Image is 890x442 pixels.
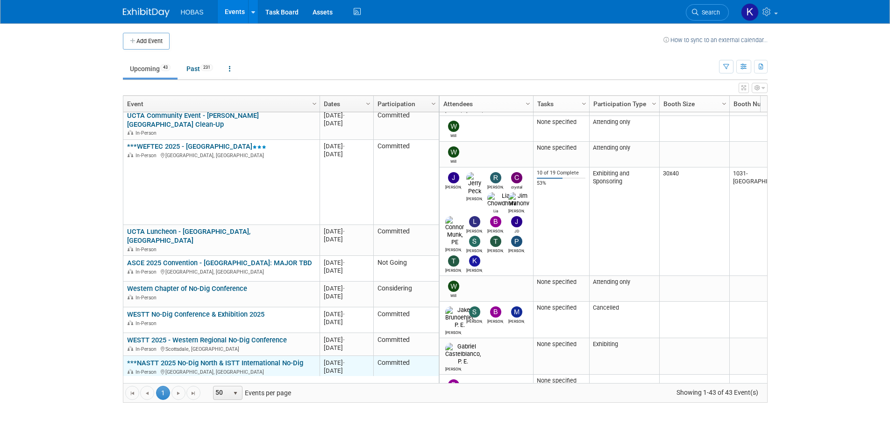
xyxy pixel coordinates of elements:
[311,100,318,108] span: Column Settings
[343,336,345,343] span: -
[373,256,439,282] td: Not Going
[160,64,171,71] span: 43
[487,207,504,213] div: Lia Chowdhury
[123,33,170,50] button: Add Event
[343,112,345,119] span: -
[127,268,315,275] div: [GEOGRAPHIC_DATA], [GEOGRAPHIC_DATA]
[448,255,459,267] img: Tom Furie
[324,235,369,243] div: [DATE]
[508,183,525,189] div: crystal guevara
[214,386,229,399] span: 50
[659,167,729,276] td: 30x40
[508,247,525,253] div: Perry Leros
[445,343,481,365] img: Gabriel Castelblanco, P. E.
[523,96,533,110] a: Column Settings
[179,60,220,78] a: Past231
[448,172,459,183] img: Jeffrey LeBlanc
[373,356,439,421] td: Committed
[537,180,585,187] div: 53%
[128,295,133,299] img: In-Person Event
[466,195,483,201] div: Jerry Peck
[140,386,154,400] a: Go to the previous page
[186,386,200,400] a: Go to the last page
[445,246,462,252] div: Connor Munk, PE
[324,292,369,300] div: [DATE]
[589,276,659,302] td: Attending only
[127,259,312,267] a: ASCE 2025 Convention - [GEOGRAPHIC_DATA]: MAJOR TBD
[487,227,504,233] div: Bijan Khamanian
[324,359,369,367] div: [DATE]
[537,377,585,384] div: None specified
[135,295,159,301] span: In-Person
[343,285,345,292] span: -
[343,359,345,366] span: -
[324,150,369,158] div: [DATE]
[171,386,185,400] a: Go to the next page
[128,369,133,374] img: In-Person Event
[537,304,585,312] div: None specified
[593,96,653,112] a: Participation Type
[127,151,315,159] div: [GEOGRAPHIC_DATA], [GEOGRAPHIC_DATA]
[508,227,525,233] div: JD Demore
[127,96,313,112] a: Event
[127,142,266,151] a: ***WEFTEC 2025 - [GEOGRAPHIC_DATA]
[324,119,369,127] div: [DATE]
[373,140,439,225] td: Committed
[324,284,369,292] div: [DATE]
[324,111,369,119] div: [DATE]
[123,60,178,78] a: Upcoming43
[175,390,182,397] span: Go to the next page
[135,320,159,326] span: In-Person
[580,100,588,108] span: Column Settings
[537,118,585,126] div: None specified
[729,167,799,276] td: 1031- [GEOGRAPHIC_DATA]
[589,302,659,338] td: Cancelled
[469,255,480,267] img: Krzysztof Kwiatkowski
[127,310,264,319] a: WESTT No-Dig Conference & Exhibition 2025
[443,96,527,112] a: Attendees
[445,292,462,298] div: Will Stafford
[324,227,369,235] div: [DATE]
[445,365,462,371] div: Gabriel Castelblanco, P. E.
[324,336,369,344] div: [DATE]
[127,284,247,293] a: Western Chapter of No-Dig Conference
[428,96,439,110] a: Column Settings
[720,100,728,108] span: Column Settings
[511,236,522,247] img: Perry Leros
[181,8,204,16] span: HOBAS
[445,183,462,189] div: Jeffrey LeBlanc
[128,269,133,274] img: In-Person Event
[135,346,159,352] span: In-Person
[686,4,729,21] a: Search
[663,96,723,112] a: Booth Size
[589,338,659,375] td: Exhibiting
[537,170,585,176] div: 10 of 19 Complete
[589,167,659,276] td: Exhibiting and Sponsoring
[123,8,170,17] img: ExhibitDay
[668,386,767,399] span: Showing 1-43 of 43 Event(s)
[466,227,483,233] div: Lindsey Thiele
[448,146,459,158] img: Will Stafford
[537,341,585,348] div: None specified
[127,336,287,344] a: WESTT 2025 - Western Regional No-Dig Conference
[135,130,159,136] span: In-Person
[469,306,480,318] img: Sam Juliano
[537,278,585,286] div: None specified
[448,121,459,132] img: Will Stafford
[466,172,483,195] img: Jerry Peck
[343,259,345,266] span: -
[508,192,529,207] img: Jim Mahony
[508,318,525,324] div: Mike Bussio
[135,246,159,253] span: In-Person
[511,172,522,183] img: crystal guevara
[127,111,259,129] a: UCTA Community Event - [PERSON_NAME][GEOGRAPHIC_DATA] Clean-Up
[490,172,501,183] img: Rene Garcia
[487,318,504,324] div: Bijan Khamanian
[663,36,768,43] a: How to sync to an external calendar...
[135,369,159,375] span: In-Person
[324,310,369,318] div: [DATE]
[127,227,250,245] a: UCTA Luncheon - [GEOGRAPHIC_DATA], [GEOGRAPHIC_DATA]
[309,96,320,110] a: Column Settings
[373,225,439,256] td: Committed
[377,96,433,112] a: Participation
